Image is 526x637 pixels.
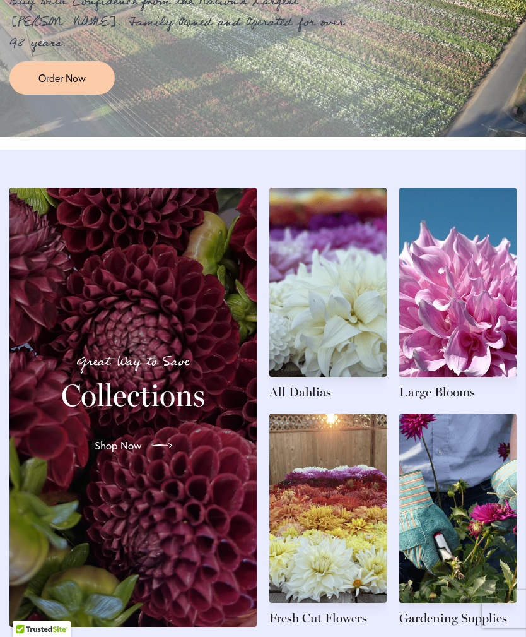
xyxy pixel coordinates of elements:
span: Order Now [38,71,86,85]
span: Shop Now [95,438,142,453]
a: Order Now [9,61,115,95]
a: Shop Now [85,428,182,463]
h2: Collections [25,378,242,413]
p: Great Way to Save [25,352,242,372]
